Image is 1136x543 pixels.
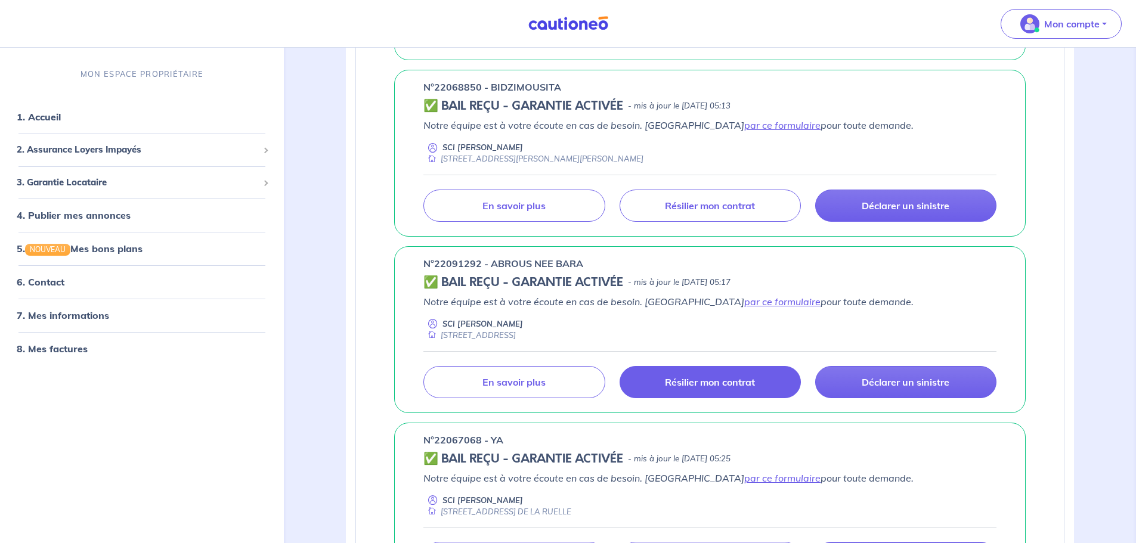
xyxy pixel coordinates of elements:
[17,209,131,221] a: 4. Publier mes annonces
[442,142,523,153] p: SCI [PERSON_NAME]
[665,376,755,388] p: Résilier mon contrat
[423,294,996,309] p: Notre équipe est à votre écoute en cas de besoin. [GEOGRAPHIC_DATA] pour toute demande.
[815,366,996,398] a: Déclarer un sinistre
[423,275,623,290] h5: ✅ BAIL REÇU - GARANTIE ACTIVÉE
[423,452,996,466] div: state: CONTRACT-VALIDATED, Context: ,MAYBE-CERTIFICATE,,LESSOR-DOCUMENTS,IS-ODEALIM
[628,100,730,112] p: - mis à jour le [DATE] 05:13
[423,99,623,113] h5: ✅ BAIL REÇU - GARANTIE ACTIVÉE
[744,472,821,484] a: par ce formulaire
[442,318,523,330] p: SCI [PERSON_NAME]
[620,190,801,222] a: Résilier mon contrat
[423,330,516,341] div: [STREET_ADDRESS]
[628,453,730,465] p: - mis à jour le [DATE] 05:25
[1044,17,1100,31] p: Mon compte
[5,171,279,194] div: 3. Garantie Locataire
[423,80,561,94] p: n°22068850 - BIDZIMOUSITA
[862,200,949,212] p: Déclarer un sinistre
[423,256,583,271] p: n°22091292 - ABROUS NEE BARA
[423,366,605,398] a: En savoir plus
[524,16,613,31] img: Cautioneo
[423,118,996,132] p: Notre équipe est à votre écoute en cas de besoin. [GEOGRAPHIC_DATA] pour toute demande.
[17,343,88,355] a: 8. Mes factures
[17,143,258,157] span: 2. Assurance Loyers Impayés
[620,366,801,398] a: Résilier mon contrat
[17,111,61,123] a: 1. Accueil
[628,277,730,288] p: - mis à jour le [DATE] 05:17
[815,190,996,222] a: Déclarer un sinistre
[423,99,996,113] div: state: CONTRACT-VALIDATED, Context: ,MAYBE-CERTIFICATE,,LESSOR-DOCUMENTS,IS-ODEALIM
[17,309,109,321] a: 7. Mes informations
[442,495,523,506] p: SCI [PERSON_NAME]
[5,105,279,129] div: 1. Accueil
[423,506,571,517] div: [STREET_ADDRESS] DE LA RUELLE
[423,190,605,222] a: En savoir plus
[423,452,623,466] h5: ✅ BAIL REÇU - GARANTIE ACTIVÉE
[5,303,279,327] div: 7. Mes informations
[5,270,279,294] div: 6. Contact
[17,243,143,255] a: 5.NOUVEAUMes bons plans
[1001,9,1122,39] button: illu_account_valid_menu.svgMon compte
[744,119,821,131] a: par ce formulaire
[17,176,258,190] span: 3. Garantie Locataire
[423,153,643,165] div: [STREET_ADDRESS][PERSON_NAME][PERSON_NAME]
[5,337,279,361] div: 8. Mes factures
[81,69,203,80] p: MON ESPACE PROPRIÉTAIRE
[1020,14,1039,33] img: illu_account_valid_menu.svg
[5,237,279,260] div: 5.NOUVEAUMes bons plans
[482,200,546,212] p: En savoir plus
[423,471,996,485] p: Notre équipe est à votre écoute en cas de besoin. [GEOGRAPHIC_DATA] pour toute demande.
[423,433,503,447] p: n°22067068 - YA
[423,275,996,290] div: state: CONTRACT-VALIDATED, Context: ,MAYBE-CERTIFICATE,,LESSOR-DOCUMENTS,IS-ODEALIM
[744,296,821,308] a: par ce formulaire
[665,200,755,212] p: Résilier mon contrat
[5,203,279,227] div: 4. Publier mes annonces
[17,276,64,288] a: 6. Contact
[5,138,279,162] div: 2. Assurance Loyers Impayés
[482,376,546,388] p: En savoir plus
[862,376,949,388] p: Déclarer un sinistre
